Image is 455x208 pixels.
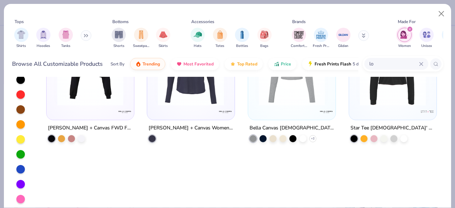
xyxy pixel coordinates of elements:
div: filter for Sweatpants [133,28,149,49]
span: Comfort Colors [291,43,307,49]
div: filter for Comfort Colors [291,28,307,49]
img: trending.gif [135,61,141,67]
button: filter button [14,28,28,49]
span: Fresh Prints Flash [315,61,351,67]
div: filter for Fresh Prints [313,28,329,49]
span: Tanks [61,43,70,49]
img: Women Image [400,31,408,39]
img: Bella + Canvas logo [319,105,333,119]
span: Bottles [236,43,248,49]
div: filter for Women [397,28,412,49]
button: filter button [257,28,272,49]
img: Unisex Image [423,31,431,39]
img: TopRated.gif [230,61,236,67]
img: Skirts Image [159,31,167,39]
div: Star Tee [DEMOGRAPHIC_DATA]' Boyfriend Long Sleeve Crop T-Shirt [350,124,435,133]
div: [PERSON_NAME] + Canvas FWD Fashion Women's Crop Long Sleeve Tee [48,124,133,133]
img: Shorts Image [115,31,123,39]
span: Skirts [159,43,168,49]
div: filter for Bottles [235,28,249,49]
div: Bottoms [112,18,129,25]
button: filter button [133,28,149,49]
div: filter for Hats [191,28,205,49]
img: Hoodies Image [39,31,47,39]
img: Bella + Canvas logo [117,105,132,119]
img: b4bb1e2f-f7d4-4cd0-95e8-cbfaf6568a96 [255,39,328,106]
button: Price [268,58,296,70]
img: Sweatpants Image [137,31,145,39]
img: Hats Image [194,31,202,39]
div: Sort By [111,61,124,67]
span: Price [281,61,291,67]
button: filter button [313,28,329,49]
img: Fresh Prints Image [316,30,326,40]
img: Bottles Image [238,31,246,39]
div: Tops [15,18,24,25]
span: Hoodies [37,43,50,49]
span: Hats [194,43,202,49]
span: Fresh Prints [313,43,329,49]
input: Try "T-Shirt" [369,60,419,68]
div: filter for Shirts [14,28,28,49]
div: [PERSON_NAME] + Canvas Women’s Flowy 2x1 Ribbed Long Sleeve Tee [149,124,233,133]
div: filter for Bags [257,28,272,49]
span: Totes [215,43,224,49]
button: filter button [336,28,350,49]
span: Unisex [421,43,432,49]
button: Trending [130,58,165,70]
div: filter for Unisex [419,28,434,49]
img: Gildan Image [338,30,349,40]
img: bf3f72d5-5421-4a5f-a24d-841828d76e68 [54,39,127,106]
button: filter button [36,28,50,49]
span: Most Favorited [183,61,214,67]
img: Totes Image [216,31,224,39]
span: Shirts [16,43,26,49]
button: filter button [235,28,249,49]
div: filter for Totes [213,28,227,49]
button: filter button [112,28,126,49]
div: Accessories [191,18,214,25]
div: Brands [292,18,306,25]
button: filter button [291,28,307,49]
button: Most Favorited [171,58,219,70]
img: Bags Image [260,31,268,39]
span: Trending [143,61,160,67]
img: Comfort Colors Image [294,30,304,40]
div: Bella Canvas [DEMOGRAPHIC_DATA]' Micro Ribbed Long Sleeve Baby Tee [250,124,334,133]
div: filter for Shorts [112,28,126,49]
button: filter button [213,28,227,49]
span: Sweatpants [133,43,149,49]
span: Bags [260,43,268,49]
span: + 2 [311,137,315,141]
span: 5 day delivery [353,60,379,68]
img: 8f54e2d2-db34-41d9-883a-c9b6a84d3c4c [154,39,227,106]
button: filter button [191,28,205,49]
span: Top Rated [237,61,257,67]
img: Tanks Image [62,31,70,39]
img: flash.gif [307,61,313,67]
div: filter for Hoodies [36,28,50,49]
div: filter for Tanks [59,28,73,49]
img: 907eaca2-fb1d-45f8-9e13-7cf172276b6f [356,39,429,106]
button: Fresh Prints Flash5 day delivery [302,58,384,70]
span: Gildan [338,43,348,49]
button: filter button [419,28,434,49]
button: filter button [59,28,73,49]
button: Top Rated [225,58,263,70]
button: Close [435,7,448,21]
img: Star Tee logo [420,105,434,119]
button: filter button [156,28,170,49]
span: Shorts [113,43,124,49]
span: Women [398,43,411,49]
img: most_fav.gif [176,61,182,67]
button: filter button [397,28,412,49]
div: filter for Skirts [156,28,170,49]
img: Shirts Image [17,31,25,39]
div: Browse All Customizable Products [12,60,103,68]
div: filter for Gildan [336,28,350,49]
div: Made For [398,18,416,25]
img: Bella + Canvas logo [218,105,232,119]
